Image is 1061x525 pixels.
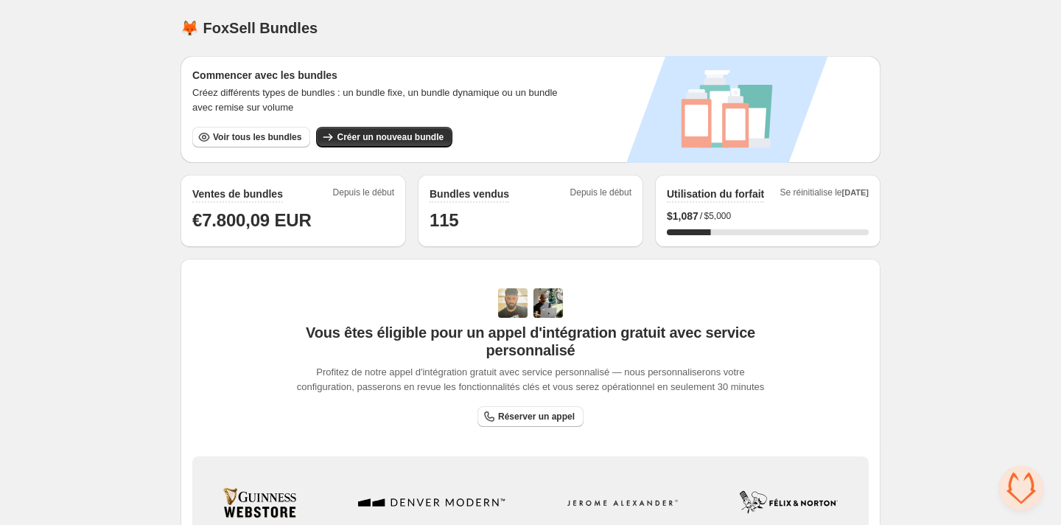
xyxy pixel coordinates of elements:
[181,19,318,37] h1: 🦊 FoxSell Bundles
[294,324,768,359] span: Vous êtes éligible pour un appel d'intégration gratuit avec service personnalisé
[667,187,764,201] h2: Utilisation du forfait
[477,406,584,427] a: Réserver un appel
[294,365,768,394] span: Profitez de notre appel d'intégration gratuit avec service personnalisé — nous personnaliserons v...
[999,466,1043,510] div: Open chat
[842,188,869,197] span: [DATE]
[192,68,576,83] h3: Commencer avec les bundles
[192,86,576,115] span: Créez différents types de bundles : un bundle fixe, un bundle dynamique ou un bundle avec remise ...
[704,210,731,222] span: $5,000
[430,209,631,232] h1: 115
[780,187,869,203] span: Se réinitialise le
[570,187,631,203] span: Depuis le début
[430,187,509,201] h2: Bundles vendus
[498,411,575,423] span: Réserver un appel
[192,127,310,147] button: Voir tous les bundles
[498,288,528,318] img: Adi
[533,288,563,318] img: Prakhar
[337,131,444,143] span: Créer un nouveau bundle
[213,131,301,143] span: Voir tous les bundles
[333,187,394,203] span: Depuis le début
[667,209,698,223] span: $ 1,087
[192,187,283,201] h2: Ventes de bundles
[316,127,452,147] button: Créer un nouveau bundle
[667,209,869,223] div: /
[192,209,394,232] h1: €7.800,09 EUR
